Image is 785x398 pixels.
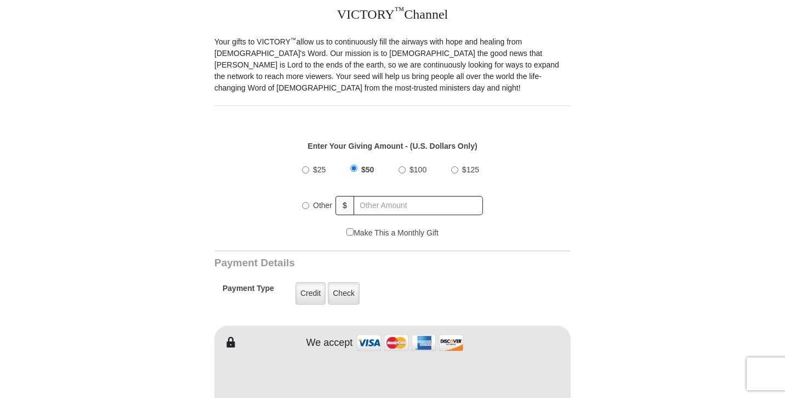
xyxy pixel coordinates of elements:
span: Other [313,201,332,210]
p: Your gifts to VICTORY allow us to continuously fill the airways with hope and healing from [DEMOG... [214,36,571,94]
span: $ [335,196,354,215]
h5: Payment Type [223,284,274,299]
strong: Enter Your Giving Amount - (U.S. Dollars Only) [308,142,477,150]
img: credit cards accepted [355,331,465,355]
span: $125 [462,165,479,174]
label: Check [328,282,360,305]
span: $100 [409,165,426,174]
span: $25 [313,165,326,174]
h3: Payment Details [214,257,494,270]
label: Credit [295,282,326,305]
input: Other Amount [354,196,483,215]
sup: ™ [291,36,297,43]
label: Make This a Monthly Gift [346,227,439,239]
input: Make This a Monthly Gift [346,228,354,236]
h4: We accept [306,337,353,349]
sup: ™ [395,5,405,16]
span: $50 [361,165,374,174]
